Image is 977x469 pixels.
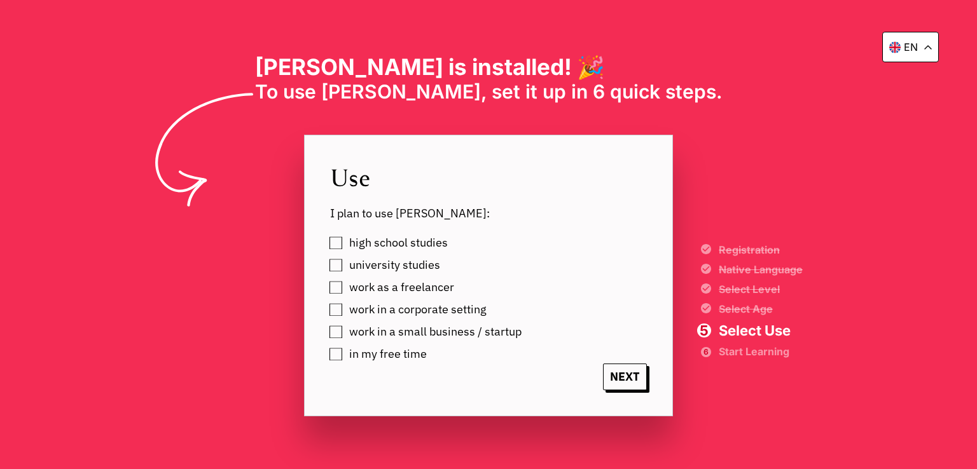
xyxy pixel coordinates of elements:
span: Select Age [719,304,803,314]
span: university studies [349,259,440,271]
span: To use [PERSON_NAME], set it up in 6 quick steps. [255,80,723,103]
span: in my free time [349,348,427,360]
span: Start Learning [719,347,803,356]
span: Native Language [719,264,803,275]
span: Select Use [719,323,803,337]
span: NEXT [603,364,647,390]
span: high school studies [349,236,448,249]
span: Use [330,161,647,193]
span: work in a small business / startup [349,325,522,338]
h1: [PERSON_NAME] is installed! 🎉 [255,53,723,80]
span: Registration [719,245,803,255]
span: Select Level [719,284,803,294]
span: I plan to use [PERSON_NAME]: [330,206,647,221]
span: work in a corporate setting [349,303,487,316]
span: work as a freelancer [349,281,454,294]
p: en [904,41,918,53]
